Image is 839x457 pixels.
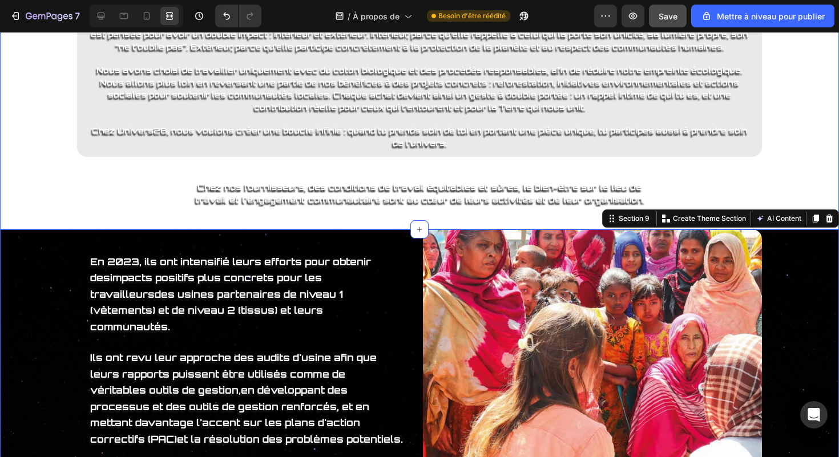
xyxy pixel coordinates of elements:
[215,5,261,27] div: Annuler/Rétablir
[438,11,506,20] font: Besoin d'être réédité
[75,10,80,22] font: 7
[659,11,677,21] span: Save
[753,180,804,193] button: AI Content
[90,352,369,412] strong: en développant des processus et des outils de gestion renforcés, et en mettant davantage l'accent...
[92,94,748,115] span: Chez Univers28, nous voulons créer une boucle infinie : quand tu prends soin de toi en portant un...
[90,320,403,412] span: Ils ont revu leur approche des audits d'usine afin que leurs rapports puissent être utilisés comm...
[673,181,746,192] p: Create Theme Section
[90,224,371,301] span: En 2023, ils ont intensifié leurs efforts pour obtenir des des usines partenaires de niveau 1 (vê...
[691,5,834,27] button: Mettre à niveau pour publier
[96,33,743,79] span: Nous avons choisi de travailler uniquement avec du coton biologique et des procédés responsables,...
[5,5,85,27] button: 7
[90,240,322,268] strong: impacts positifs plus concrets pour les travailleurs
[195,149,644,172] span: Chez nos fournisseurs, des conditions de travail équitables et sûres, le bien-être sur le lieu de...
[348,11,350,21] font: /
[717,11,825,21] font: Mettre à niveau pour publier
[800,401,828,428] div: Ouvrir Intercom Messenger
[649,5,687,27] button: Save
[616,181,652,192] div: Section 9
[353,11,400,21] font: À propos de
